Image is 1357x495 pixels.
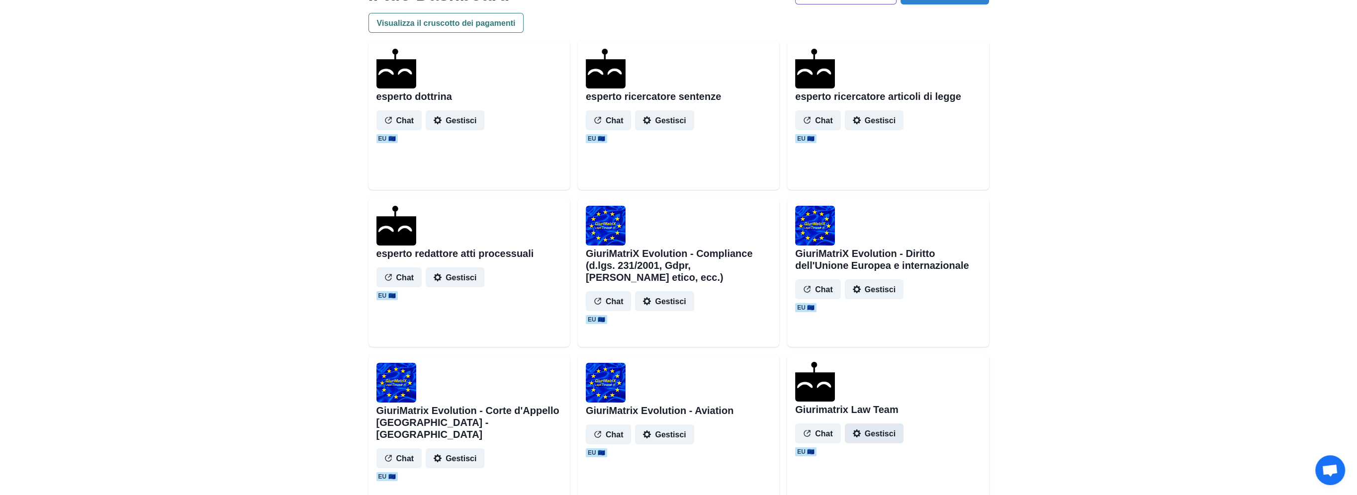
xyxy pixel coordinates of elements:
[586,110,632,130] button: Chat
[586,247,771,283] h2: GiuriMatriX Evolution - Compliance (d.lgs. 231/2001, Gdpr, [PERSON_NAME] etico, ecc.)
[376,49,416,88] img: agenthostmascotdark.ico
[376,90,452,102] h2: esperto dottrina
[635,110,694,130] button: Gestisci
[376,110,422,130] button: Chat
[586,206,626,246] img: user%2F1706%2Fc69140c4-d187-40b2-8d31-27057e89bcfe
[586,315,607,324] span: EU 🇪🇺
[426,448,484,468] button: Gestisci
[795,423,841,443] button: Chat
[795,49,835,88] img: agenthostmascotdark.ico
[376,363,416,403] img: user%2F1706%2F922c1493-52c7-4f70-8b18-047ea0ae002b
[635,424,694,444] button: Gestisci
[795,90,961,102] h2: esperto ricercatore articoli di legge
[376,448,422,468] button: Chat
[376,206,416,246] img: agenthostmascotdark.ico
[795,110,841,130] button: Chat
[845,110,904,130] button: Gestisci
[376,247,534,259] h2: esperto redattore atti processuali
[795,447,816,456] span: EU 🇪🇺
[368,13,524,33] button: Visualizza il cruscotto dei pagamenti
[795,303,816,312] span: EU 🇪🇺
[376,472,398,481] span: EU 🇪🇺
[795,404,898,415] h2: Giurimatrix Law Team
[586,90,721,102] h2: esperto ricercatore sentenze
[586,448,607,457] span: EU 🇪🇺
[795,134,816,143] span: EU 🇪🇺
[795,279,841,299] button: Chat
[586,405,733,416] h2: GiuriMatrix Evolution - Aviation
[635,291,694,311] button: Gestisci
[845,279,904,299] button: Gestisci
[586,134,607,143] span: EU 🇪🇺
[586,291,632,311] button: Chat
[376,291,398,300] span: EU 🇪🇺
[376,134,398,143] span: EU 🇪🇺
[376,267,422,287] button: Chat
[426,267,484,287] button: Gestisci
[426,110,484,130] button: Gestisci
[376,405,562,440] h2: GiuriMatrix Evolution - Corte d'Appello [GEOGRAPHIC_DATA] - [GEOGRAPHIC_DATA]
[795,247,981,271] h2: GiuriMatriX Evolution - Diritto dell'Unione Europea e internazionale
[795,362,835,402] img: agenthostmascotdark.ico
[586,49,626,88] img: agenthostmascotdark.ico
[1315,455,1345,485] div: Aprire la chat
[845,423,904,443] button: Gestisci
[586,424,632,444] button: Chat
[795,206,835,246] img: user%2F1706%2F7dea465f-1924-49cc-a643-3e1d40af1abd
[586,363,626,403] img: user%2F1706%2F464d7cf8-ce76-408e-8548-6319e8db152e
